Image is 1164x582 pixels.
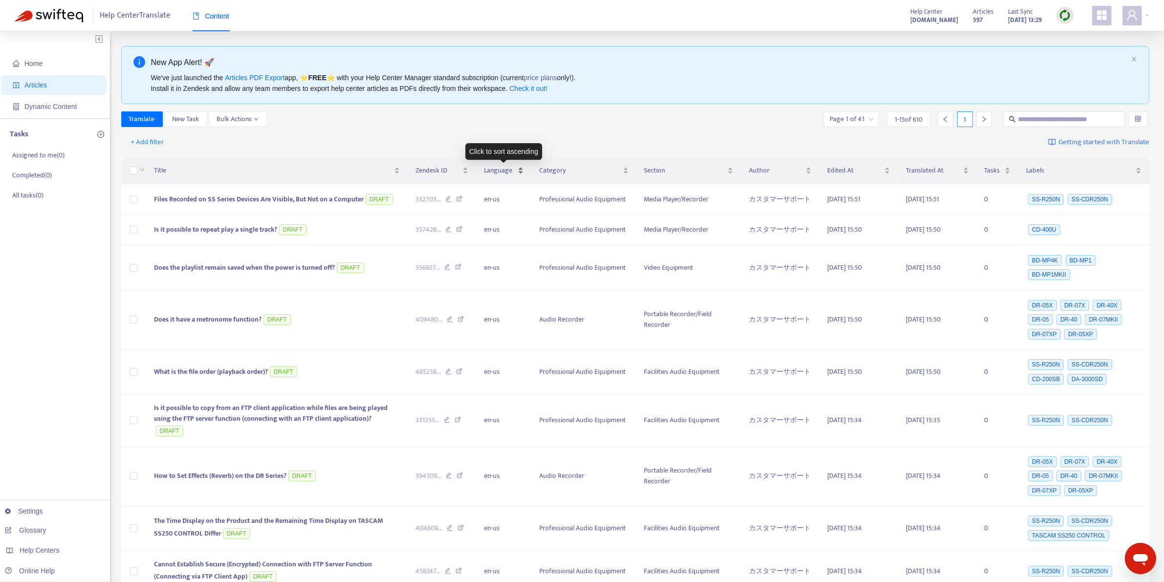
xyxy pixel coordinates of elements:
[476,506,532,551] td: en-us
[1028,456,1057,467] span: DR-05X
[531,447,636,506] td: Audio Recorder
[1028,485,1061,496] span: DR-07XP
[637,215,741,246] td: Media Player/Recorder
[1048,138,1056,146] img: image-link
[121,111,163,127] button: Translate
[154,314,262,325] span: Does it have a metronome function?
[13,82,20,88] span: account-book
[741,184,820,215] td: カスタマーサポート
[827,366,862,377] span: [DATE] 15:50
[217,114,259,125] span: Bulk Actions
[827,224,862,235] span: [DATE] 15:50
[637,184,741,215] td: Media Player/Recorder
[154,262,335,273] span: Does the playlist remain saved when the power is turned off?
[906,224,941,235] span: [DATE] 15:50
[509,85,548,92] a: Check it out!
[741,215,820,246] td: カスタマーサポート
[1085,314,1121,325] span: DR-07MKII
[1056,471,1081,481] span: DR-40
[288,471,316,481] span: DRAFT
[1008,6,1033,17] span: Last Sync
[264,314,291,325] span: DRAFT
[1028,255,1062,266] span: BD-MP4K
[906,165,961,176] span: Translated At
[977,506,1019,551] td: 0
[741,506,820,551] td: カスタマーサポート
[154,470,286,481] span: How to Set Effects (Reverb) on the DR Series?
[124,134,172,150] button: + Add filter
[1060,300,1089,311] span: DR-07X
[637,245,741,290] td: Video Equipment
[12,150,65,160] p: Assigned to me ( 0 )
[749,165,804,176] span: Author
[366,194,393,205] span: DRAFT
[827,414,862,426] span: [DATE] 15:34
[1058,137,1149,148] span: Getting started with Translate
[1028,359,1064,370] span: SS-R250N
[906,314,941,325] span: [DATE] 15:50
[1028,471,1053,481] span: DR-05
[531,395,636,447] td: Professional Audio Equipment
[13,60,20,67] span: home
[146,157,408,184] th: Title
[416,194,441,205] span: 332703 ...
[416,415,439,426] span: 331255 ...
[5,526,46,534] a: Glossary
[1093,456,1121,467] span: DR-40X
[741,290,820,350] td: カスタマーサポート
[1068,194,1112,205] span: SS-CDR250N
[637,350,741,395] td: Facilities Audio Equipment
[1028,415,1064,426] span: SS-R250N
[1068,359,1112,370] span: SS-CDR250N
[644,165,725,176] span: Section
[1066,255,1096,266] span: BD-MP1
[139,167,145,172] span: down
[476,157,532,184] th: Language
[977,215,1019,246] td: 0
[131,136,165,148] span: + Add filter
[1028,314,1053,325] span: DR-05
[531,157,636,184] th: Category
[337,262,364,273] span: DRAFT
[24,103,77,110] span: Dynamic Content
[906,522,941,534] span: [DATE] 15:34
[156,426,183,436] span: DRAFT
[977,290,1019,350] td: 0
[827,314,862,325] span: [DATE] 15:50
[1060,456,1089,467] span: DR-07X
[1009,116,1016,123] span: search
[973,6,993,17] span: Articles
[741,157,820,184] th: Author
[637,157,741,184] th: Section
[910,15,958,25] strong: [DOMAIN_NAME]
[741,447,820,506] td: カスタマーサポート
[24,60,43,67] span: Home
[524,74,557,82] a: price plans
[223,528,250,539] span: DRAFT
[10,129,28,140] p: Tasks
[1096,9,1108,21] span: appstore
[1126,9,1138,21] span: user
[249,571,277,582] span: DRAFT
[1068,516,1112,526] span: SS-CDR250N
[531,184,636,215] td: Professional Audio Equipment
[539,165,620,176] span: Category
[977,245,1019,290] td: 0
[898,157,977,184] th: Translated At
[154,515,383,539] span: The Time Display on the Product and the Remaining Time Display on TASCAM SS250 CONTROL Differ
[1131,56,1137,62] span: close
[1085,471,1121,481] span: DR-07MKII
[1056,314,1081,325] span: DR-40
[151,56,1128,68] div: New App Alert! 🚀
[1018,157,1149,184] th: Labels
[15,9,83,22] img: Swifteq
[906,414,940,426] span: [DATE] 15:35
[942,116,949,123] span: left
[1125,543,1156,574] iframe: メッセージングウィンドウを開くボタン
[637,447,741,506] td: Portable Recorder/Field Recorder
[895,114,922,125] span: 1 - 15 of 610
[416,366,441,377] span: 485238 ...
[637,395,741,447] td: Facilities Audio Equipment
[154,165,392,176] span: Title
[1093,300,1121,311] span: DR-40X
